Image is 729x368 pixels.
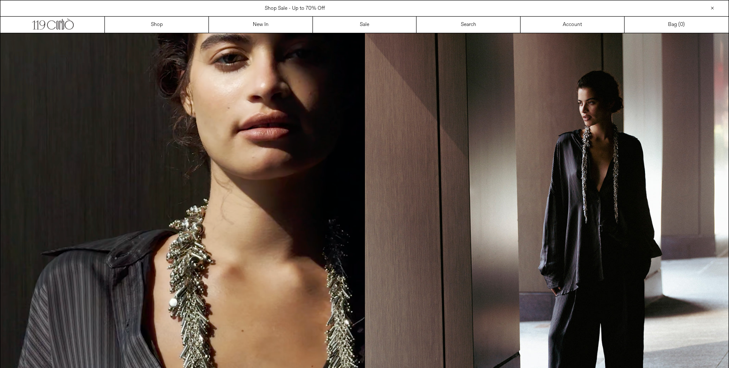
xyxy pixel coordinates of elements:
[417,17,521,33] a: Search
[265,5,325,12] a: Shop Sale - Up to 70% Off
[521,17,625,33] a: Account
[209,17,313,33] a: New In
[680,21,685,29] span: )
[680,21,683,28] span: 0
[313,17,417,33] a: Sale
[105,17,209,33] a: Shop
[625,17,729,33] a: Bag ()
